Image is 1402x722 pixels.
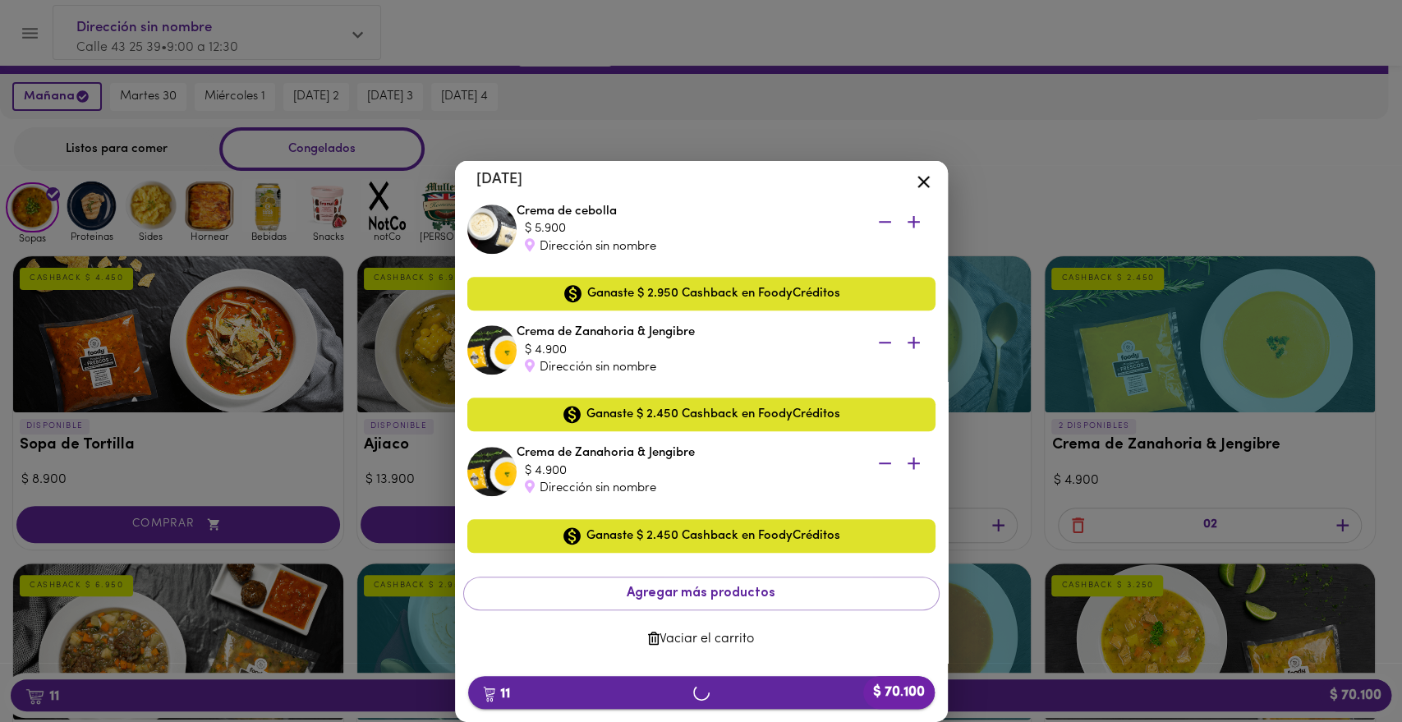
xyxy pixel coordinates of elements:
[467,519,935,553] div: Ganaste $ 2.450 Cashback en FoodyCréditos
[467,277,935,310] div: Ganaste $ 2.950 Cashback en FoodyCréditos
[525,359,853,376] div: Dirección sin nombre
[483,686,495,702] img: cart.png
[467,205,517,254] img: Crema de cebolla
[463,577,940,610] button: Agregar más productos
[525,220,853,237] div: $ 5.900
[467,398,935,431] div: Ganaste $ 2.450 Cashback en FoodyCréditos
[467,447,517,496] img: Crema de Zanahoria & Jengibre
[863,676,935,709] b: $ 70.100
[525,342,853,359] div: $ 4.900
[468,676,935,709] button: 11$ 70.100
[517,444,935,497] div: Crema de Zanahoria & Jengibre
[463,161,940,200] li: [DATE]
[525,462,853,480] div: $ 4.900
[476,632,926,647] span: Vaciar el carrito
[525,238,853,255] div: Dirección sin nombre
[517,203,935,255] div: Crema de cebolla
[1307,627,1386,706] iframe: Messagebird Livechat Widget
[467,325,517,375] img: Crema de Zanahoria & Jengibre
[473,683,520,704] b: 11
[463,623,940,655] button: Vaciar el carrito
[517,324,935,376] div: Crema de Zanahoria & Jengibre
[525,480,853,497] div: Dirección sin nombre
[477,586,926,601] span: Agregar más productos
